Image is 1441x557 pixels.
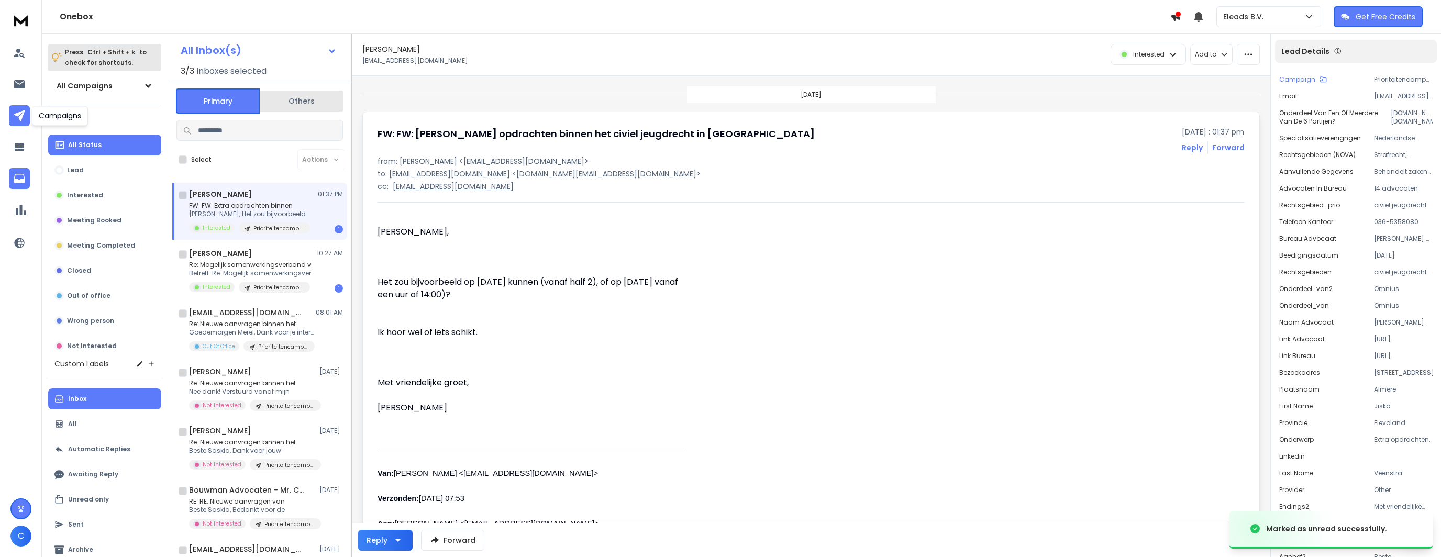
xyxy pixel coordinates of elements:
p: Re: Nieuwe aanvragen binnen het [189,438,315,447]
p: Telefoon Kantoor [1279,218,1333,226]
p: [DOMAIN_NAME], [DOMAIN_NAME] [1391,109,1433,126]
p: [PERSON_NAME][GEOGRAPHIC_DATA] [1374,318,1433,327]
p: Beste Saskia, Bedankt voor de [189,506,315,514]
p: [PERSON_NAME] & Hamer Advocaten [1374,235,1433,243]
span: Het zou bijvoorbeeld op [DATE] kunnen (vanaf half 2), of op [DATE] vanaf een uur of 14:00)? [378,276,680,300]
p: Not Interested [203,402,241,409]
p: Other [1374,486,1433,494]
b: Aan: [378,519,395,528]
p: Sent [68,520,84,529]
p: rechtsgebied_prio [1279,201,1340,209]
button: Meeting Booked [48,210,161,231]
p: [STREET_ADDRESS] [1374,369,1433,377]
p: rechtsgebieden [1279,268,1332,276]
p: Prioriteitencampagne Middag | Eleads [253,284,304,292]
p: [DATE] [319,367,343,376]
p: Behandelt zaken o.b.v. gefinancierde rechtsbijstand (toevoeging) [1374,168,1433,176]
p: Strafrecht, Jeugdstrafrecht [1374,151,1433,159]
p: Jiska [1374,402,1433,410]
button: Sent [48,514,161,535]
span: Ctrl + Shift + k [86,46,137,58]
p: Meeting Completed [67,241,135,250]
button: Forward [421,530,484,551]
p: Onderwerp [1279,436,1314,444]
button: Unread only [48,489,161,510]
p: Naam Advocaat [1279,318,1334,327]
div: Reply [367,535,387,545]
b: Verzonden: [378,494,419,503]
p: All Status [68,141,102,149]
p: Omnius [1374,285,1433,293]
button: All Status [48,135,161,155]
button: Primary [176,88,260,114]
button: Get Free Credits [1334,6,1423,27]
p: Re: Nieuwe aanvragen binnen het [189,379,315,387]
button: Others [260,90,343,113]
p: First Name [1279,402,1313,410]
p: onderdeel_van [1279,302,1329,310]
p: [URL][DOMAIN_NAME] [1374,335,1433,343]
span: [PERSON_NAME], [378,226,449,238]
p: Awaiting Reply [68,470,118,478]
p: All [68,420,77,428]
p: [DATE] [1374,251,1433,260]
button: All Inbox(s) [172,40,345,61]
div: Campaigns [32,106,88,126]
p: civiel jeugdrecht [1374,201,1433,209]
h1: FW: FW: [PERSON_NAME] opdrachten binnen het civiel jeugdrecht in [GEOGRAPHIC_DATA] [378,127,815,141]
p: Lead Details [1281,46,1329,57]
p: linkedin [1279,452,1305,461]
p: Automatic Replies [68,445,130,453]
p: Link Advocaat [1279,335,1325,343]
p: [DATE] [319,545,343,553]
button: Reply [358,530,413,551]
p: 01:37 PM [318,190,343,198]
p: Prioriteitencampagne Middag | Eleads [264,402,315,410]
p: from: [PERSON_NAME] <[EMAIL_ADDRESS][DOMAIN_NAME]> [378,156,1245,166]
p: Not Interested [203,520,241,528]
p: Provider [1279,486,1304,494]
p: Lead [67,166,84,174]
p: [DATE] [319,486,343,494]
p: Not Interested [203,461,241,469]
p: Inbox [68,395,86,403]
button: Campaign [1279,75,1327,84]
button: All Campaigns [48,75,161,96]
p: Betreft: Re: Mogelijk samenwerkingsverband voor [189,269,315,277]
span: 3 / 3 [181,65,194,77]
span: [PERSON_NAME] [378,402,447,414]
button: Automatic Replies [48,439,161,460]
p: cc: [378,181,389,192]
p: Campaign [1279,75,1315,84]
h1: [PERSON_NAME] [189,189,252,199]
span: C [10,526,31,547]
p: Bezoekadres [1279,369,1320,377]
div: Forward [1212,142,1245,153]
p: Press to check for shortcuts. [65,47,147,68]
p: Last Name [1279,469,1313,477]
p: Goedemorgen Merel, Dank voor je interesse. Wij [189,328,315,337]
p: Extra opdrachten binnen het civiel jeugdrecht in [GEOGRAPHIC_DATA] [1374,436,1433,444]
p: Email [1279,92,1297,101]
p: Advocaten in bureau [1279,184,1347,193]
span: Van: [378,469,394,477]
p: Wrong person [67,317,114,325]
p: Onderdeel van een of meerdere van de 6 partijen? [1279,109,1391,126]
h1: All Campaigns [57,81,113,91]
p: Omnius [1374,302,1433,310]
p: [DATE] : 01:37 pm [1182,127,1245,137]
button: Lead [48,160,161,181]
p: Archive [68,545,93,554]
p: Add to [1195,50,1216,59]
p: 10:27 AM [317,249,343,258]
h3: Custom Labels [54,359,109,369]
p: 08:01 AM [316,308,343,317]
h1: [EMAIL_ADDRESS][DOMAIN_NAME] [189,544,304,554]
p: Interested [67,191,103,199]
div: Marked as unread successfully. [1266,523,1387,534]
p: FW: FW: Extra opdrachten binnen [189,202,310,210]
button: Awaiting Reply [48,464,161,485]
p: [EMAIL_ADDRESS][DOMAIN_NAME] [393,181,514,192]
p: [EMAIL_ADDRESS][DOMAIN_NAME] [362,57,468,65]
p: Provincie [1279,419,1307,427]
